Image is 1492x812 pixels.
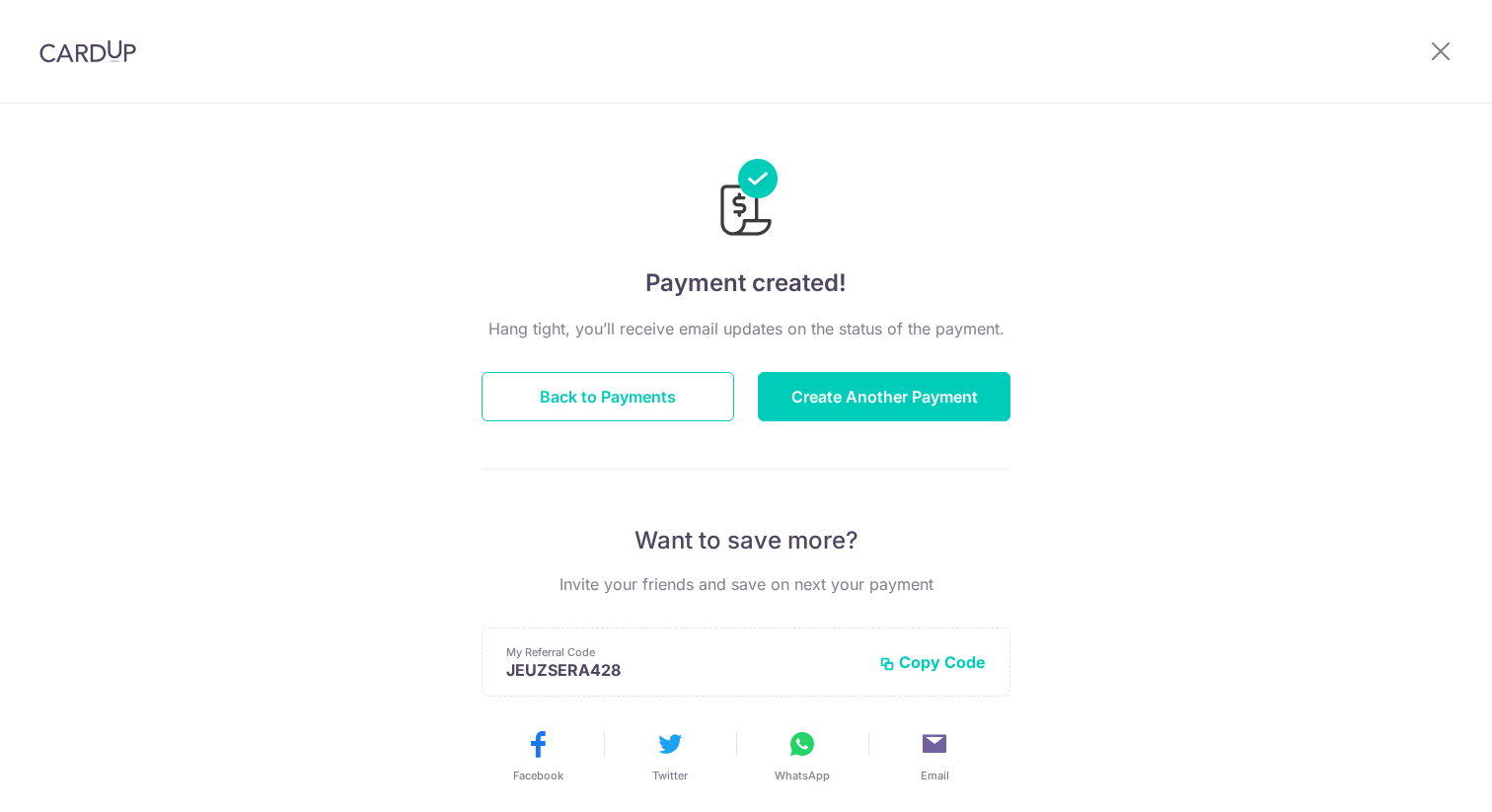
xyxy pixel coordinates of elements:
h4: Payment created! [482,265,1010,301]
p: My Referral Code [506,644,863,660]
p: JEUZSERA428 [506,660,863,680]
span: WhatsApp [775,768,830,783]
img: CardUp [39,39,136,63]
button: Email [876,728,993,783]
span: Twitter [652,768,688,783]
span: Email [921,768,949,783]
p: Hang tight, you’ll receive email updates on the status of the payment. [482,317,1010,340]
button: Twitter [612,728,728,783]
span: Facebook [513,768,563,783]
img: Payments [714,159,778,242]
button: WhatsApp [744,728,860,783]
p: Invite your friends and save on next your payment [482,572,1010,596]
button: Create Another Payment [758,372,1010,421]
button: Back to Payments [482,372,734,421]
button: Copy Code [879,652,986,672]
button: Facebook [480,728,596,783]
p: Want to save more? [482,525,1010,556]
